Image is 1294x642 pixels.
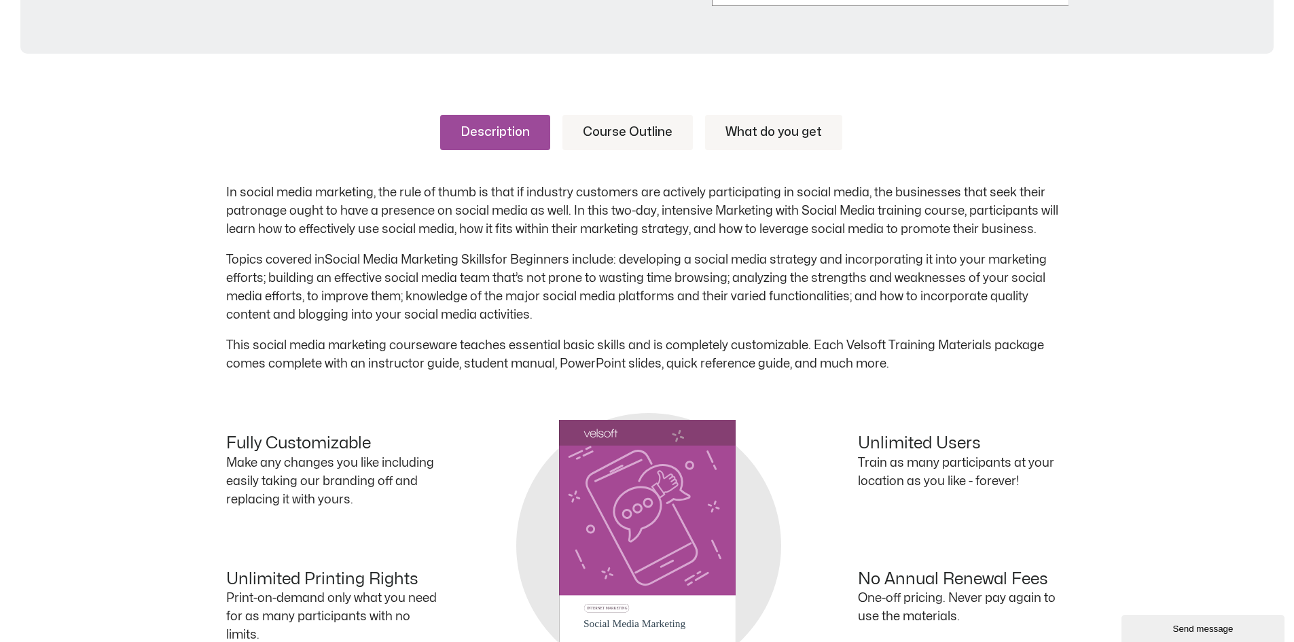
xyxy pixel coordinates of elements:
h4: No Annual Renewal Fees [858,570,1068,590]
a: What do you get [705,115,842,150]
p: Train as many participants at your location as you like - forever! [858,454,1068,491]
em: Social Media Marketing Skills [325,254,491,266]
p: Make any changes you like including easily taking our branding off and replacing it with yours. [226,454,437,509]
h4: Unlimited Printing Rights [226,570,437,590]
p: In social media marketing, the rule of thumb is that if industry customers are actively participa... [226,183,1068,238]
a: Description [440,115,550,150]
h4: Unlimited Users [858,434,1068,454]
p: One-off pricing. Never pay again to use the materials. [858,589,1068,626]
p: This social media marketing courseware teaches essential basic skills and is completely customiza... [226,336,1068,373]
p: Topics covered in for Beginners include: developing a social media strategy and incorporating it ... [226,251,1068,324]
h4: Fully Customizable [226,434,437,454]
a: Course Outline [562,115,693,150]
iframe: chat widget [1121,612,1287,642]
